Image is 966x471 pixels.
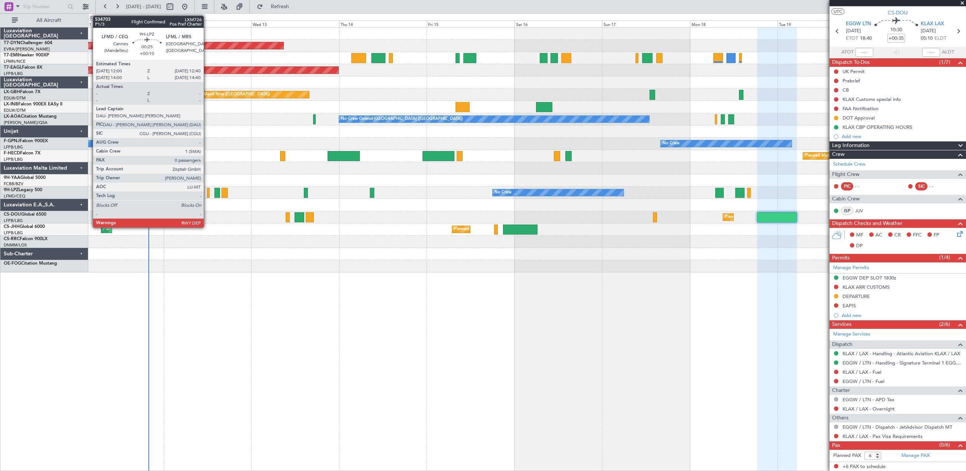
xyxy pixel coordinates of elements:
[842,360,962,366] a: EGGW / LTN - Handling - Signature Terminal 1 EGGW / LTN
[831,8,844,15] button: UTC
[832,150,845,159] span: Crew
[939,320,950,328] span: (2/6)
[841,207,853,215] div: ISP
[832,195,860,203] span: Cabin Crew
[833,331,870,338] a: Manage Services
[901,452,930,459] a: Manage PAX
[934,232,939,239] span: FP
[725,212,842,223] div: Planned Maint [GEOGRAPHIC_DATA] ([GEOGRAPHIC_DATA])
[833,161,865,168] a: Schedule Crew
[4,102,18,107] span: LX-INB
[934,35,946,42] span: ELDT
[842,68,865,75] div: UK Permit
[890,26,902,34] span: 10:30
[921,27,936,35] span: [DATE]
[856,232,863,239] span: MF
[4,90,40,94] a: LX-GBHFalcon 7X
[921,20,944,28] span: KLAX LAX
[164,20,252,27] div: Tue 12
[4,212,46,217] a: CS-DOUGlobal 6500
[4,120,47,125] a: [PERSON_NAME]/QSA
[4,193,25,199] a: LFMD/CEQ
[253,1,298,13] button: Refresh
[842,312,962,318] div: Add new
[4,114,57,119] a: LX-AOACitation Mustang
[805,150,922,161] div: Planned Maint [GEOGRAPHIC_DATA] ([GEOGRAPHIC_DATA])
[855,48,873,57] input: --:--
[842,275,896,281] div: EGGW DEP SLOT 1830z
[888,9,908,17] span: CS-DOU
[4,176,46,180] a: 9H-YAAGlobal 5000
[187,89,270,100] div: Planned Maint Nice ([GEOGRAPHIC_DATA])
[842,378,884,385] a: EGGW / LTN - Fuel
[4,261,21,266] span: OE-FOG
[841,182,853,190] div: PIC
[832,386,850,395] span: Charter
[842,463,885,471] span: +6 PAX to schedule
[832,441,840,450] span: Pax
[4,59,26,64] a: LFMN/NCE
[4,41,20,45] span: T7-DYN
[4,90,20,94] span: LX-GBH
[454,224,571,235] div: Planned Maint [GEOGRAPHIC_DATA] ([GEOGRAPHIC_DATA])
[4,71,23,76] a: LFPB/LBG
[4,157,23,162] a: LFPB/LBG
[4,188,42,192] a: 9H-LPZLegacy 500
[939,254,950,261] span: (1/4)
[341,114,463,125] div: No Crew Ostend-[GEOGRAPHIC_DATA] ([GEOGRAPHIC_DATA])
[4,65,42,70] a: T7-EAGLFalcon 8X
[832,340,852,349] span: Dispatch
[90,15,102,21] div: [DATE]
[690,20,778,27] div: Mon 18
[842,96,901,102] div: KLAX Customs special info
[778,20,865,27] div: Tue 19
[842,124,912,130] div: KLAX CBP OPERATING HOURS
[4,151,40,156] a: F-HECDFalcon 7X
[4,261,57,266] a: OE-FOGCitation Mustang
[833,452,861,459] label: Planned PAX
[832,320,851,329] span: Services
[832,414,848,422] span: Others
[842,424,952,430] a: EGGW / LTN - Dispatch - JetAdvisor Dispatch MT
[832,170,860,179] span: Flight Crew
[4,225,45,229] a: CS-JHHGlobal 6000
[4,108,26,113] a: EDLW/DTM
[921,35,933,42] span: 05:10
[842,433,923,439] a: KLAX / LAX - Pax Visa Requirements
[19,18,78,23] span: All Aircraft
[4,188,19,192] span: 9H-LPZ
[842,406,895,412] a: KLAX / LAX - Overnight
[4,225,20,229] span: CS-JHH
[4,230,23,236] a: LFPB/LBG
[875,232,882,239] span: AC
[4,65,22,70] span: T7-EAGL
[832,141,870,150] span: Leg Information
[842,369,881,375] a: KLAX / LAX - Fuel
[76,20,164,27] div: Mon 11
[855,207,872,214] a: JUV
[126,3,161,10] span: [DATE] - [DATE]
[4,95,26,101] a: EDLW/DTM
[929,183,946,190] div: - -
[515,20,602,27] div: Sat 16
[4,212,21,217] span: CS-DOU
[841,49,854,56] span: ATOT
[913,232,921,239] span: FFC
[494,187,512,198] div: No Crew
[846,20,871,28] span: EGGW LTN
[842,78,860,84] div: Prebrief
[427,20,515,27] div: Fri 15
[4,53,49,58] a: T7-EMIHawker 900XP
[842,284,890,290] div: KLAX ARR CUSTOMS
[339,20,427,27] div: Thu 14
[832,219,903,228] span: Dispatch Checks and Weather
[939,58,950,66] span: (1/7)
[264,4,296,9] span: Refresh
[103,224,220,235] div: Planned Maint [GEOGRAPHIC_DATA] ([GEOGRAPHIC_DATA])
[4,139,48,143] a: F-GPNJFalcon 900EX
[846,27,861,35] span: [DATE]
[4,102,62,107] a: LX-INBFalcon 900EX EASy II
[832,254,850,262] span: Permits
[4,181,23,187] a: FCBB/BZV
[4,46,50,52] a: EVRA/[PERSON_NAME]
